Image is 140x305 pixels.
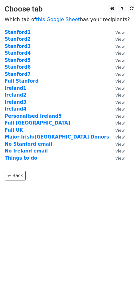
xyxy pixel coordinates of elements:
[5,148,48,154] a: No Ireland email
[5,92,26,98] a: Ireland2
[115,93,125,98] small: View
[109,64,125,70] a: View
[109,30,125,35] a: View
[115,149,125,153] small: View
[5,120,70,126] a: Full [GEOGRAPHIC_DATA]
[36,16,80,22] a: this Google Sheet
[109,141,125,147] a: View
[115,30,125,35] small: View
[115,37,125,42] small: View
[109,127,125,133] a: View
[5,78,38,84] a: Full Stanford
[109,36,125,42] a: View
[5,16,135,23] p: Which tab of has your recipients?
[5,71,31,77] a: Stanford7
[109,120,125,126] a: View
[115,79,125,84] small: View
[115,107,125,112] small: View
[5,106,26,112] a: Ireland4
[115,142,125,147] small: View
[109,85,125,91] a: View
[109,106,125,112] a: View
[5,5,135,14] h3: Choose tab
[115,65,125,70] small: View
[5,113,62,119] a: Personalised Ireland5
[109,57,125,63] a: View
[5,64,31,70] a: Stanford6
[5,57,31,63] a: Stanford5
[115,58,125,63] small: View
[109,113,125,119] a: View
[5,127,23,133] a: Full UK
[109,71,125,77] a: View
[115,51,125,56] small: View
[5,36,31,42] a: Stanford2
[109,148,125,154] a: View
[5,155,37,161] a: Things to do
[5,171,26,180] a: ← Back
[5,99,26,105] a: Ireland3
[115,72,125,77] small: View
[115,135,125,139] small: View
[109,43,125,49] a: View
[109,78,125,84] a: View
[115,86,125,91] small: View
[5,141,52,147] a: No Stanford email
[115,156,125,161] small: View
[5,43,31,49] a: Stanford3
[5,134,109,140] a: Major Irish/[GEOGRAPHIC_DATA] Donors
[109,92,125,98] a: View
[109,99,125,105] a: View
[109,155,125,161] a: View
[115,44,125,49] small: View
[115,114,125,119] small: View
[115,128,125,133] small: View
[5,85,26,91] a: Ireland1
[109,50,125,56] a: View
[109,134,125,140] a: View
[115,100,125,105] small: View
[5,50,31,56] a: Stanford4
[115,121,125,125] small: View
[5,30,31,35] a: Stanford1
